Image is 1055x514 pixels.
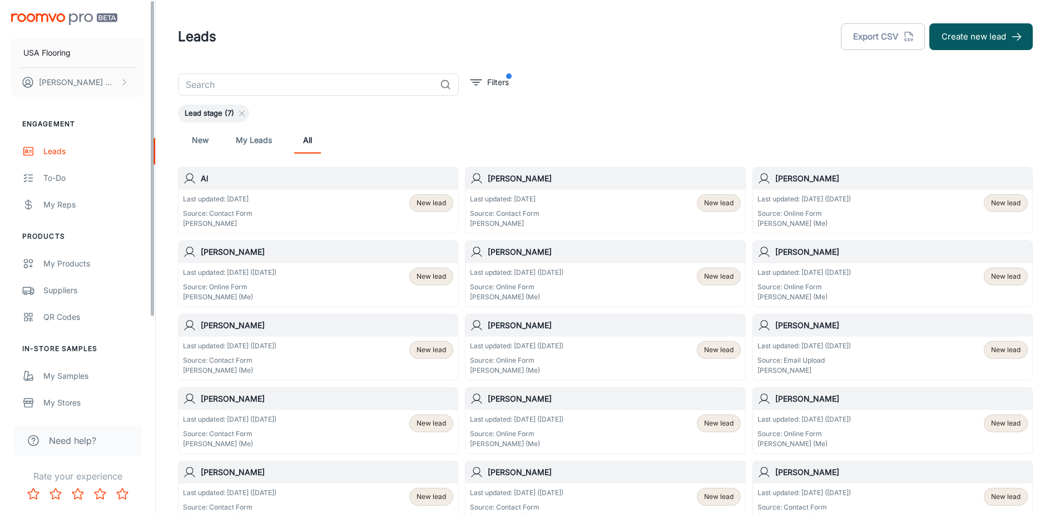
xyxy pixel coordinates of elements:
[9,469,146,483] p: Rate your experience
[757,488,851,498] p: Last updated: [DATE] ([DATE])
[183,268,276,278] p: Last updated: [DATE] ([DATE])
[470,365,563,375] p: [PERSON_NAME] (Me)
[49,434,96,447] span: Need help?
[470,292,563,302] p: [PERSON_NAME] (Me)
[757,341,851,351] p: Last updated: [DATE] ([DATE])
[23,47,71,59] p: USA Flooring
[470,502,563,512] p: Source: Contact Form
[488,319,740,332] h6: [PERSON_NAME]
[178,167,458,234] a: AlLast updated: [DATE]Source: Contact Form[PERSON_NAME]New lead
[183,488,276,498] p: Last updated: [DATE] ([DATE])
[22,483,44,505] button: Rate 1 star
[183,194,252,204] p: Last updated: [DATE]
[757,439,851,449] p: [PERSON_NAME] (Me)
[704,271,734,281] span: New lead
[201,319,453,332] h6: [PERSON_NAME]
[201,466,453,478] h6: [PERSON_NAME]
[757,268,851,278] p: Last updated: [DATE] ([DATE])
[294,127,321,154] a: All
[775,172,1028,185] h6: [PERSON_NAME]
[757,194,851,204] p: Last updated: [DATE] ([DATE])
[752,314,1033,380] a: [PERSON_NAME]Last updated: [DATE] ([DATE])Source: Email Upload[PERSON_NAME]New lead
[183,292,276,302] p: [PERSON_NAME] (Me)
[201,393,453,405] h6: [PERSON_NAME]
[417,271,446,281] span: New lead
[183,282,276,292] p: Source: Online Form
[39,76,117,88] p: [PERSON_NAME] Worthington
[704,345,734,355] span: New lead
[43,145,144,157] div: Leads
[991,492,1021,502] span: New lead
[752,240,1033,307] a: [PERSON_NAME]Last updated: [DATE] ([DATE])Source: Online Form[PERSON_NAME] (Me)New lead
[183,439,276,449] p: [PERSON_NAME] (Me)
[178,314,458,380] a: [PERSON_NAME]Last updated: [DATE] ([DATE])Source: Contact Form[PERSON_NAME] (Me)New lead
[488,246,740,258] h6: [PERSON_NAME]
[991,345,1021,355] span: New lead
[468,73,512,91] button: filter
[704,198,734,208] span: New lead
[183,209,252,219] p: Source: Contact Form
[43,397,144,409] div: My Stores
[470,194,539,204] p: Last updated: [DATE]
[417,492,446,502] span: New lead
[465,387,745,454] a: [PERSON_NAME]Last updated: [DATE] ([DATE])Source: Online Form[PERSON_NAME] (Me)New lead
[465,167,745,234] a: [PERSON_NAME]Last updated: [DATE]Source: Contact Form[PERSON_NAME]New lead
[417,418,446,428] span: New lead
[488,466,740,478] h6: [PERSON_NAME]
[488,172,740,185] h6: [PERSON_NAME]
[67,483,89,505] button: Rate 3 star
[470,209,539,219] p: Source: Contact Form
[757,219,851,229] p: [PERSON_NAME] (Me)
[465,240,745,307] a: [PERSON_NAME]Last updated: [DATE] ([DATE])Source: Online Form[PERSON_NAME] (Me)New lead
[757,282,851,292] p: Source: Online Form
[487,76,509,88] p: Filters
[111,483,133,505] button: Rate 5 star
[43,172,144,184] div: To-do
[752,387,1033,454] a: [PERSON_NAME]Last updated: [DATE] ([DATE])Source: Online Form[PERSON_NAME] (Me)New lead
[183,414,276,424] p: Last updated: [DATE] ([DATE])
[44,483,67,505] button: Rate 2 star
[470,219,539,229] p: [PERSON_NAME]
[183,365,276,375] p: [PERSON_NAME] (Me)
[841,23,925,50] button: Export CSV
[470,341,563,351] p: Last updated: [DATE] ([DATE])
[89,483,111,505] button: Rate 4 star
[178,27,216,47] h1: Leads
[704,418,734,428] span: New lead
[178,240,458,307] a: [PERSON_NAME]Last updated: [DATE] ([DATE])Source: Online Form[PERSON_NAME] (Me)New lead
[11,13,117,25] img: Roomvo PRO Beta
[470,414,563,424] p: Last updated: [DATE] ([DATE])
[470,488,563,498] p: Last updated: [DATE] ([DATE])
[929,23,1033,50] button: Create new lead
[43,370,144,382] div: My Samples
[775,393,1028,405] h6: [PERSON_NAME]
[417,198,446,208] span: New lead
[43,311,144,323] div: QR Codes
[43,258,144,270] div: My Products
[201,172,453,185] h6: Al
[43,199,144,211] div: My Reps
[183,355,276,365] p: Source: Contact Form
[470,282,563,292] p: Source: Online Form
[11,68,144,97] button: [PERSON_NAME] Worthington
[757,414,851,424] p: Last updated: [DATE] ([DATE])
[178,387,458,454] a: [PERSON_NAME]Last updated: [DATE] ([DATE])Source: Contact Form[PERSON_NAME] (Me)New lead
[470,355,563,365] p: Source: Online Form
[775,466,1028,478] h6: [PERSON_NAME]
[417,345,446,355] span: New lead
[752,167,1033,234] a: [PERSON_NAME]Last updated: [DATE] ([DATE])Source: Online Form[PERSON_NAME] (Me)New lead
[470,268,563,278] p: Last updated: [DATE] ([DATE])
[183,219,252,229] p: [PERSON_NAME]
[488,393,740,405] h6: [PERSON_NAME]
[187,127,214,154] a: New
[178,105,249,122] div: Lead stage (7)
[757,365,851,375] p: [PERSON_NAME]
[470,439,563,449] p: [PERSON_NAME] (Me)
[470,429,563,439] p: Source: Online Form
[757,209,851,219] p: Source: Online Form
[183,429,276,439] p: Source: Contact Form
[178,108,241,119] span: Lead stage (7)
[183,341,276,351] p: Last updated: [DATE] ([DATE])
[704,492,734,502] span: New lead
[775,246,1028,258] h6: [PERSON_NAME]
